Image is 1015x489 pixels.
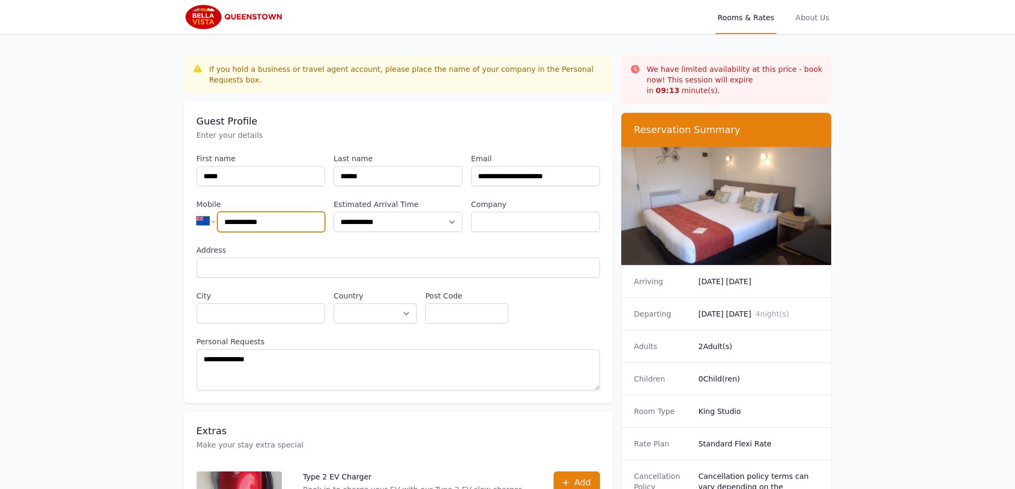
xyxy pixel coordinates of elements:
p: We have limited availability at this price - book now! This session will expire in minute(s). [647,64,823,96]
dd: King Studio [699,406,819,417]
p: Type 2 EV Charger [303,471,532,482]
h3: Extras [197,425,600,437]
dt: Children [634,374,690,384]
label: Country [334,291,417,301]
dd: 2 Adult(s) [699,341,819,352]
div: If you hold a business or travel agent account, please place the name of your company in the Pers... [209,64,604,85]
label: Post Code [425,291,508,301]
label: Email [471,153,600,164]
label: City [197,291,326,301]
label: Personal Requests [197,336,600,347]
h3: Guest Profile [197,115,600,128]
label: Last name [334,153,462,164]
img: Bella Vista Queenstown [184,4,286,30]
dt: Departing [634,309,690,319]
span: 4 night(s) [756,310,789,318]
p: Enter your details [197,130,600,140]
dd: [DATE] [DATE] [699,276,819,287]
p: Make your stay extra special [197,440,600,450]
label: First name [197,153,326,164]
label: Company [471,199,600,210]
label: Mobile [197,199,326,210]
h3: Reservation Summary [634,123,819,136]
dd: 0 Child(ren) [699,374,819,384]
dt: Room Type [634,406,690,417]
dt: Adults [634,341,690,352]
dt: Arriving [634,276,690,287]
label: Address [197,245,600,255]
strong: 09 : 13 [656,86,680,95]
img: King Studio [621,147,832,265]
label: Estimated Arrival Time [334,199,462,210]
span: Add [574,476,591,489]
dd: Standard Flexi Rate [699,438,819,449]
dt: Rate Plan [634,438,690,449]
dd: [DATE] [DATE] [699,309,819,319]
